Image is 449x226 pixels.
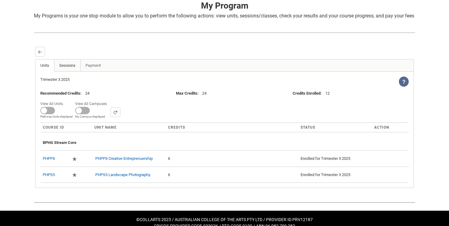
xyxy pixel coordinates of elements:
span: Pathway Units displayed [40,114,73,119]
button: Search [111,107,120,117]
strong: My Program [201,1,248,11]
a: PHPS5 Landscape Photography [95,172,150,177]
span: My Programs is your one stop module to allow you to perform the following actions: view units, se... [34,13,414,19]
div: PHPP6 [43,153,67,164]
lightning-formatted-text: Max Credits [176,91,197,96]
div: PHPS5 [43,169,67,180]
lightning-formatted-text: Recommended Credits [40,91,80,96]
a: PHPS5 [43,172,55,177]
lightning-icon: View Help [399,77,409,87]
span: View All Campuses [75,100,109,107]
div: Trimester 3 2025 [40,77,224,83]
c-enrollment-wizard-course-cell: 6 [168,172,170,177]
a: Units [35,59,54,72]
span: : [176,91,202,96]
div: 6 [168,156,296,162]
span: BPHG Stream Core [43,140,76,145]
button: Back [35,47,45,57]
div: PHPP6 Creative Entreprenuership [94,156,163,162]
span: Action [374,125,389,130]
span: View Help [399,79,409,84]
span: View All Units [40,100,65,107]
div: Enrolled for Trimester 3 2025 [301,172,369,178]
span: : [293,91,325,96]
a: PHPP6 Creative Entreprenuership [95,156,153,161]
div: Required [72,156,78,162]
div: PHPS5 Landscape Photography [94,172,163,178]
a: Payment [80,59,106,72]
span: Credits [168,125,185,130]
span: Status [301,125,315,130]
span: Unit Name [94,125,117,130]
span: Course ID [43,125,64,130]
span: : [40,91,85,96]
div: Required [72,172,78,178]
img: REDU_GREY_LINE [34,29,415,36]
img: REDU_GREY_LINE [34,199,415,205]
c-enrollment-wizard-course-cell: 6 [168,156,170,161]
span: My Campus displayed [75,114,109,119]
lightning-formatted-text: Credits Enrolled [293,91,320,96]
a: Sessions [54,59,81,72]
a: PHPP6 [43,156,55,161]
lightning-formatted-text: 24 [85,91,89,96]
lightning-formatted-text: 12 [325,91,330,96]
lightning-formatted-text: 24 [202,91,206,96]
div: Enrolled for Trimester 3 2025 [301,156,369,162]
div: 6 [168,172,296,178]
